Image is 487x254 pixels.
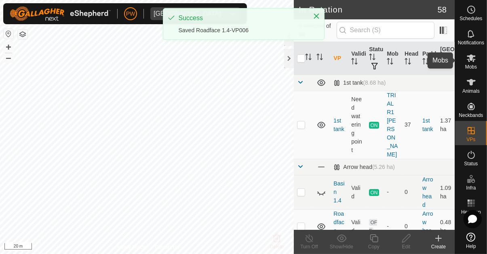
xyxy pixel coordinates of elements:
[466,185,476,190] span: Infra
[4,42,13,52] button: +
[348,42,366,75] th: Validity
[369,55,375,61] p-sorticon: Activate to sort
[348,209,366,244] td: Valid
[419,42,437,75] th: Paddock
[224,7,240,20] div: dropdown trigger
[422,243,455,250] div: Create
[462,89,480,94] span: Animals
[333,180,344,204] a: Basin 1.4
[369,219,377,234] span: OFF
[311,10,322,22] button: Close
[455,229,487,252] a: Help
[459,113,483,118] span: Neckbands
[438,4,447,16] span: 58
[405,59,411,66] p-sorticon: Activate to sort
[358,243,390,250] div: Copy
[333,117,344,132] a: 1st tank
[369,189,379,196] span: ON
[4,53,13,62] button: –
[372,164,395,170] span: (5.26 ha)
[422,59,429,66] p-sorticon: Activate to sort
[150,7,224,20] span: Kawhia Farm
[299,5,437,15] h2: In Rotation
[437,209,455,244] td: 0.48 ha
[369,122,379,129] span: ON
[155,244,179,251] a: Contact Us
[422,176,433,208] a: Arrow head
[337,22,434,39] input: Search (S)
[466,244,476,249] span: Help
[387,188,398,196] div: -
[351,59,358,66] p-sorticon: Activate to sort
[384,42,401,75] th: Mob
[458,40,484,45] span: Notifications
[348,175,366,209] td: Valid
[387,59,393,66] p-sorticon: Activate to sort
[293,243,325,250] div: Turn Off
[18,29,27,39] button: Map Layers
[440,63,447,70] p-sorticon: Activate to sort
[401,209,419,244] td: 0
[387,222,398,231] div: -
[437,91,455,159] td: 1.37 ha
[461,210,481,214] span: Heatmap
[401,175,419,209] td: 0
[333,164,395,171] div: Arrow head
[387,91,398,159] div: TRIAL R1 [PERSON_NAME]
[401,91,419,159] td: 37
[437,175,455,209] td: 1.09 ha
[390,243,422,250] div: Edit
[363,79,386,86] span: (8.68 ha)
[401,42,419,75] th: Head
[330,42,348,75] th: VP
[316,55,323,61] p-sorticon: Activate to sort
[437,42,455,75] th: [GEOGRAPHIC_DATA] Area
[333,210,344,242] a: Roadface 1.4
[10,6,111,21] img: Gallagher Logo
[422,210,433,242] a: Arrow head
[305,55,312,61] p-sorticon: Activate to sort
[115,244,145,251] a: Privacy Policy
[465,65,477,69] span: Mobs
[179,26,305,35] div: Saved Roadface 1.4-VP006
[366,42,384,75] th: Status
[460,16,482,21] span: Schedules
[333,79,386,86] div: 1st tank
[464,161,478,166] span: Status
[466,137,475,142] span: VPs
[4,29,13,39] button: Reset Map
[179,13,305,23] div: Success
[126,10,135,18] span: PW
[325,243,358,250] div: Show/Hide
[154,10,221,17] div: [GEOGRAPHIC_DATA]
[422,117,433,132] a: 1st tank
[348,91,366,159] td: Need watering point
